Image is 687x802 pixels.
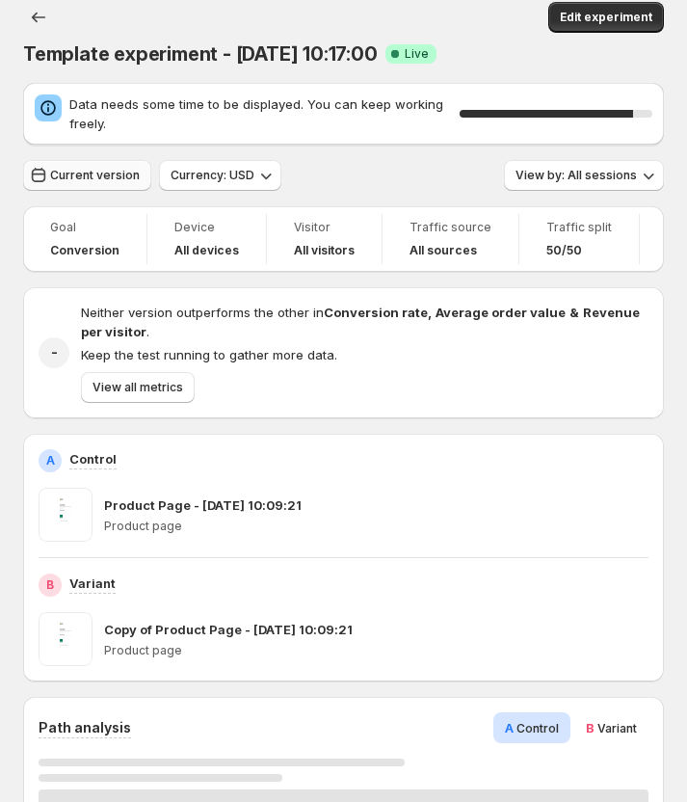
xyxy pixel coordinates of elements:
span: A [505,720,514,735]
p: Product page [104,519,648,534]
span: B [586,720,595,735]
a: DeviceAll devices [174,218,239,260]
span: Edit experiment [560,10,652,25]
a: VisitorAll visitors [294,218,355,260]
span: Conversion [50,243,119,258]
button: Currency: USD [159,160,281,191]
span: Keep the test running to gather more data. [81,347,337,362]
h3: Path analysis [39,718,131,737]
a: GoalConversion [50,218,119,260]
span: Control [516,721,559,735]
span: Traffic source [410,220,491,235]
a: Traffic split50/50 [546,218,612,260]
h4: All devices [174,243,239,258]
strong: Conversion rate [324,305,428,320]
strong: Average order value [436,305,566,320]
span: Device [174,220,239,235]
button: View by: All sessions [504,160,664,191]
span: Live [405,46,429,62]
p: Product Page - [DATE] 10:09:21 [104,495,302,515]
strong: & [569,305,579,320]
h2: A [46,453,55,468]
span: View all metrics [92,380,183,395]
span: Neither version outperforms the other in . [81,305,640,339]
button: Edit experiment [548,2,664,33]
span: Current version [50,168,140,183]
button: Current version [23,160,151,191]
button: Back [23,2,54,33]
span: Visitor [294,220,355,235]
span: Traffic split [546,220,612,235]
p: Control [69,449,117,468]
p: Product page [104,643,648,658]
span: Goal [50,220,119,235]
span: Data needs some time to be displayed. You can keep working freely. [69,94,460,133]
span: Currency: USD [171,168,254,183]
img: Product Page - Aug 19, 10:09:21 [39,488,92,542]
strong: , [428,305,432,320]
button: View all metrics [81,372,195,403]
h2: B [46,577,54,593]
span: Variant [597,721,637,735]
p: Variant [69,574,116,593]
span: Template experiment - [DATE] 10:17:00 [23,42,378,66]
p: Copy of Product Page - [DATE] 10:09:21 [104,620,353,639]
span: 50/50 [546,243,582,258]
a: Traffic sourceAll sources [410,218,491,260]
h4: All visitors [294,243,355,258]
h2: - [51,343,58,362]
img: Copy of Product Page - Aug 19, 10:09:21 [39,612,92,666]
span: View by: All sessions [515,168,637,183]
h4: All sources [410,243,477,258]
